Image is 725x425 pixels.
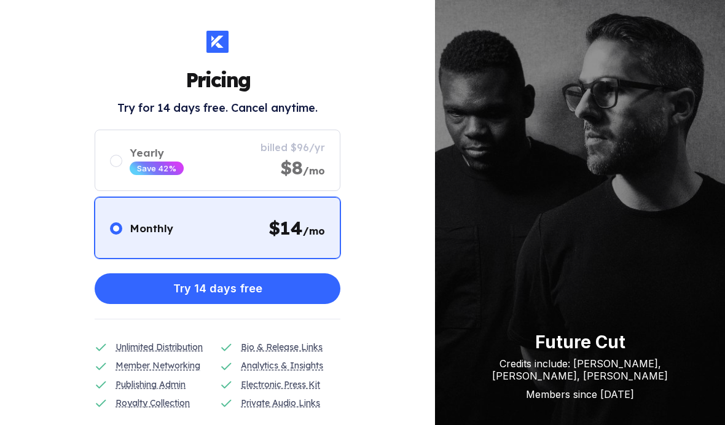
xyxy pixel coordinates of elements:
[303,165,325,177] span: /mo
[460,332,700,353] div: Future Cut
[268,216,325,240] div: $ 14
[95,273,340,304] button: Try 14 days free
[303,225,325,237] span: /mo
[137,163,176,173] div: Save 42%
[116,359,200,372] div: Member Networking
[241,378,320,391] div: Electronic Press Kit
[261,141,325,154] div: billed $96/yr
[117,101,318,115] h2: Try for 14 days free. Cancel anytime.
[460,388,700,400] div: Members since [DATE]
[130,146,184,159] div: Yearly
[130,222,173,235] div: Monthly
[116,340,203,354] div: Unlimited Distribution
[173,276,262,301] div: Try 14 days free
[116,396,190,410] div: Royalty Collection
[241,359,323,372] div: Analytics & Insights
[241,340,323,354] div: Bio & Release Links
[116,378,186,391] div: Publishing Admin
[280,156,325,179] div: $8
[460,357,700,382] div: Credits include: [PERSON_NAME], [PERSON_NAME], [PERSON_NAME]
[186,68,250,92] h1: Pricing
[241,396,320,410] div: Private Audio Links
